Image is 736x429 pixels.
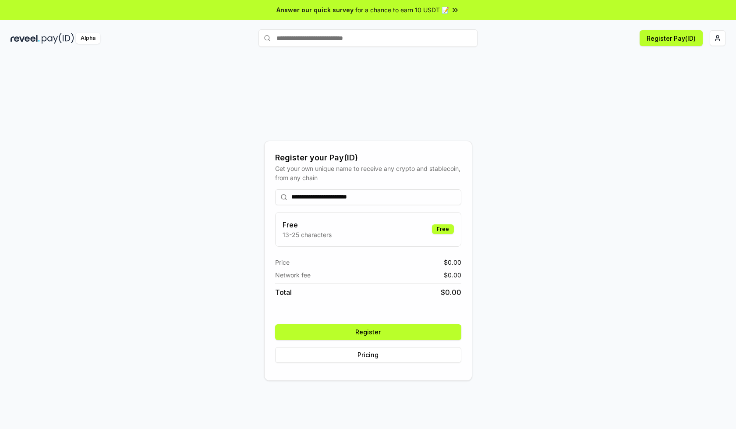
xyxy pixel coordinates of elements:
span: $ 0.00 [441,287,461,298]
h3: Free [283,220,332,230]
span: Price [275,258,290,267]
span: Network fee [275,270,311,280]
div: Get your own unique name to receive any crypto and stablecoin, from any chain [275,164,461,182]
span: $ 0.00 [444,270,461,280]
span: Total [275,287,292,298]
img: reveel_dark [11,33,40,44]
img: pay_id [42,33,74,44]
span: Answer our quick survey [276,5,354,14]
div: Alpha [76,33,100,44]
p: 13-25 characters [283,230,332,239]
button: Register Pay(ID) [640,30,703,46]
div: Register your Pay(ID) [275,152,461,164]
div: Free [432,224,454,234]
button: Pricing [275,347,461,363]
span: $ 0.00 [444,258,461,267]
span: for a chance to earn 10 USDT 📝 [355,5,449,14]
button: Register [275,324,461,340]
